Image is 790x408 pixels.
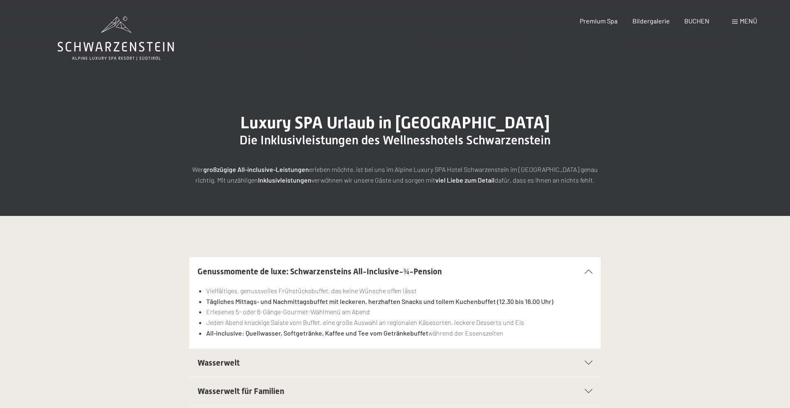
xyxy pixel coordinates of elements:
span: Menü [740,17,757,25]
strong: viel Liebe zum Detail [435,176,495,184]
strong: großzügige All-inclusive-Leistungen [203,165,309,173]
a: Premium Spa [580,17,618,25]
li: Jeden Abend knackige Salate vom Buffet, eine große Auswahl an regionalen Käsesorten, leckere Dess... [206,317,592,328]
span: Wasserwelt [197,358,240,368]
strong: Tägliches Mittags- und Nachmittagsbuffet mit leckeren, herzhaften Snacks und tollem Kuchenbuffet ... [206,297,553,305]
a: Bildergalerie [632,17,670,25]
span: Wasserwelt für Familien [197,386,284,396]
p: Wer erleben möchte, ist bei uns im Alpine Luxury SPA Hotel Schwarzenstein im [GEOGRAPHIC_DATA] ge... [189,164,601,185]
li: Erlesenes 5- oder 6-Gänge-Gourmet-Wahlmenü am Abend [206,306,592,317]
a: BUCHEN [684,17,709,25]
strong: All-inclusive: Quellwasser, Softgetränke, Kaffee und Tee vom Getränkebuffet [206,329,428,337]
strong: Inklusivleistungen [258,176,311,184]
li: während der Essenszeiten [206,328,592,338]
li: Vielfältiges, genussvolles Frühstücksbuffet, das keine Wünsche offen lässt [206,285,592,296]
span: Genussmomente de luxe: Schwarzensteins All-Inclusive-¾-Pension [197,267,442,276]
span: Luxury SPA Urlaub in [GEOGRAPHIC_DATA] [240,113,550,132]
span: Die Inklusivleistungen des Wellnesshotels Schwarzenstein [239,133,551,147]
